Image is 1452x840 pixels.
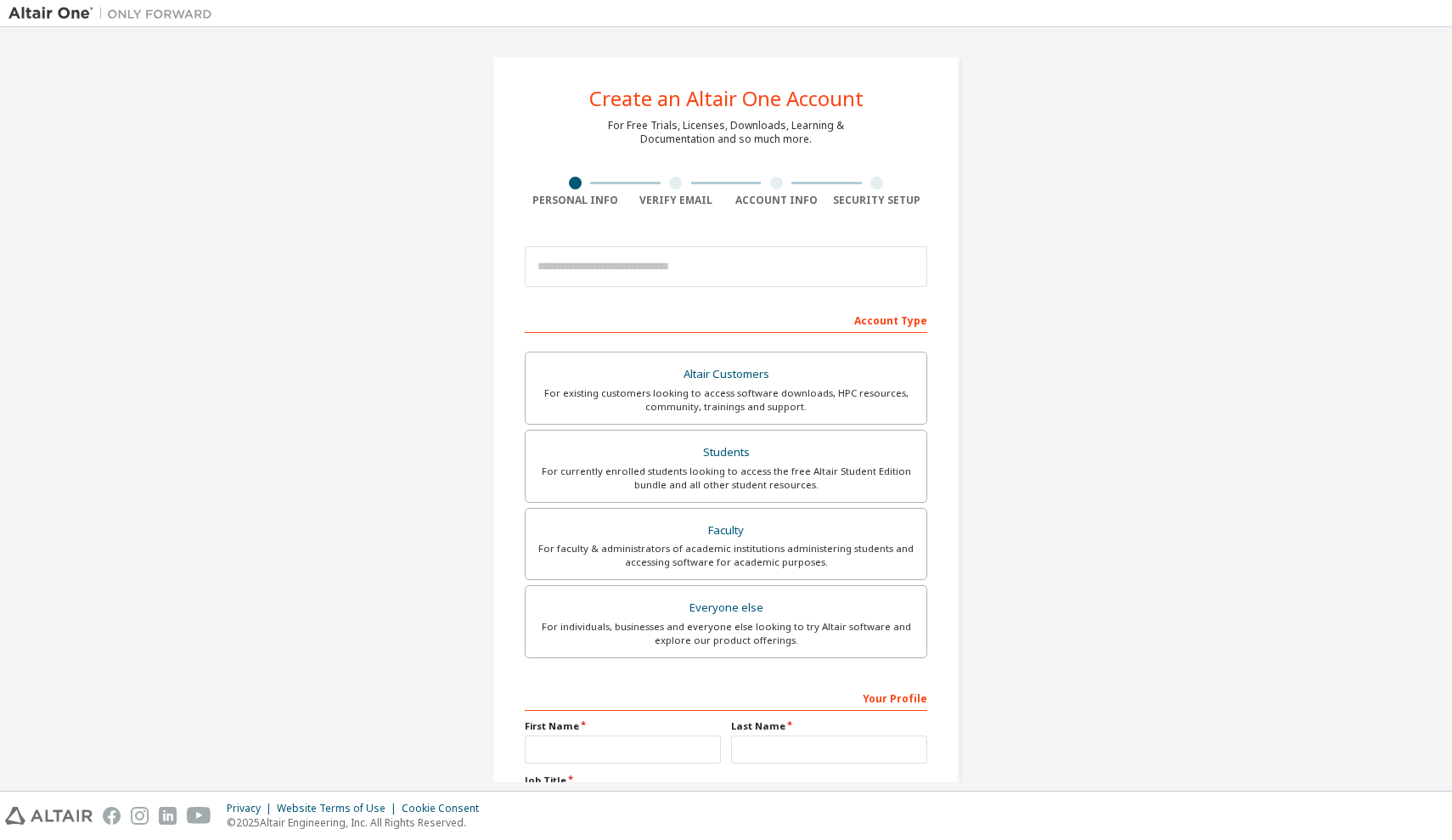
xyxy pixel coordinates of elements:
[525,719,721,733] label: First Name
[536,542,916,569] div: For faculty & administrators of academic institutions administering students and accessing softwa...
[103,807,121,825] img: facebook.svg
[227,815,489,830] p: © 2025 Altair Engineering, Inc. All Rights Reserved.
[536,441,916,465] div: Students
[5,807,93,825] img: altair_logo.svg
[187,807,211,825] img: youtube.svg
[536,363,916,386] div: Altair Customers
[402,802,489,815] div: Cookie Consent
[726,194,827,207] div: Account Info
[131,807,149,825] img: instagram.svg
[536,386,916,414] div: For existing customers looking to access software downloads, HPC resources, community, trainings ...
[827,194,928,207] div: Security Setup
[525,684,927,711] div: Your Profile
[227,802,277,815] div: Privacy
[525,306,927,333] div: Account Type
[536,465,916,492] div: For currently enrolled students looking to access the free Altair Student Edition bundle and all ...
[525,774,927,787] label: Job Title
[525,194,626,207] div: Personal Info
[159,807,177,825] img: linkedin.svg
[536,519,916,543] div: Faculty
[536,620,916,647] div: For individuals, businesses and everyone else looking to try Altair software and explore our prod...
[626,194,727,207] div: Verify Email
[8,5,221,22] img: Altair One
[608,119,844,146] div: For Free Trials, Licenses, Downloads, Learning & Documentation and so much more.
[589,88,864,109] div: Create an Altair One Account
[277,802,402,815] div: Website Terms of Use
[536,596,916,620] div: Everyone else
[731,719,927,733] label: Last Name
